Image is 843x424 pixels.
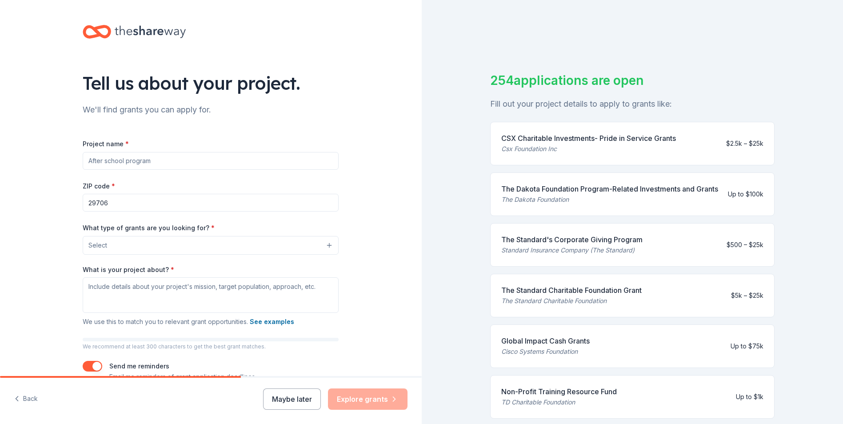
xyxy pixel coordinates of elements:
div: $5k – $25k [731,290,763,301]
div: Fill out your project details to apply to grants like: [490,97,775,111]
button: See examples [250,316,294,327]
div: The Dakota Foundation Program-Related Investments and Grants [501,184,718,194]
div: Global Impact Cash Grants [501,336,590,346]
button: Maybe later [263,388,321,410]
div: Tell us about your project. [83,71,339,96]
div: We'll find grants you can apply for. [83,103,339,117]
div: $2.5k – $25k [726,138,763,149]
button: Back [14,390,38,408]
button: Select [83,236,339,255]
label: What is your project about? [83,265,174,274]
div: The Dakota Foundation [501,194,718,205]
div: CSX Charitable Investments- Pride in Service Grants [501,133,676,144]
span: We use this to match you to relevant grant opportunities. [83,318,294,325]
label: What type of grants are you looking for? [83,224,215,232]
div: 254 applications are open [490,71,775,90]
div: Up to $100k [728,189,763,200]
p: We recommend at least 300 characters to get the best grant matches. [83,343,339,350]
div: Cisco Systems Foundation [501,346,590,357]
input: After school program [83,152,339,170]
div: The Standard's Corporate Giving Program [501,234,643,245]
div: Up to $1k [736,392,763,402]
div: Standard Insurance Company (The Standard) [501,245,643,256]
div: Csx Foundation Inc [501,144,676,154]
div: $500 – $25k [727,240,763,250]
span: Select [88,240,107,251]
div: TD Charitable Foundation [501,397,617,408]
input: 12345 (U.S. only) [83,194,339,212]
p: Email me reminders of grant application deadlines [109,372,255,382]
div: The Standard Charitable Foundation [501,296,642,306]
label: Project name [83,140,129,148]
label: Send me reminders [109,362,169,370]
div: The Standard Charitable Foundation Grant [501,285,642,296]
div: Non-Profit Training Resource Fund [501,386,617,397]
label: ZIP code [83,182,115,191]
div: Up to $75k [731,341,763,352]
